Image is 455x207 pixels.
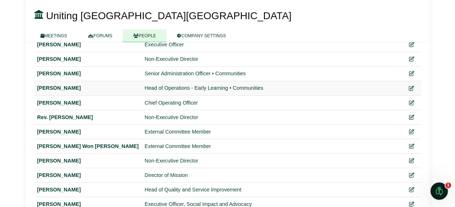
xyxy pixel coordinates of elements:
[405,171,418,179] div: Edit
[430,182,448,200] iframe: Intercom live chat
[37,41,139,49] div: [PERSON_NAME]
[145,55,400,63] div: Non-Executive Director
[37,127,139,136] div: [PERSON_NAME]
[145,98,400,107] div: Chief Operating Officer
[145,156,400,165] div: Non-Executive Director
[405,185,418,194] div: Edit
[145,113,400,121] div: Non-Executive Director
[77,30,123,42] a: FORUMS
[145,41,400,49] div: Executive Officer
[37,69,139,78] div: [PERSON_NAME]
[405,113,418,121] div: Edit
[145,127,400,136] div: External Committee Member
[405,156,418,165] div: Edit
[405,84,418,92] div: Edit
[37,156,139,165] div: [PERSON_NAME]
[30,30,78,42] a: MEETINGS
[37,84,139,92] div: [PERSON_NAME]
[37,142,139,150] div: [PERSON_NAME] Won [PERSON_NAME]
[46,10,291,22] span: Uniting [GEOGRAPHIC_DATA][GEOGRAPHIC_DATA]
[123,30,167,42] a: PEOPLE
[405,98,418,107] div: Edit
[405,127,418,136] div: Edit
[405,55,418,63] div: Edit
[145,69,400,78] div: Senior Administration Officer • Communities
[167,30,236,42] a: COMPANY SETTINGS
[405,69,418,78] div: Edit
[37,113,139,121] div: Rev. [PERSON_NAME]
[145,185,400,194] div: Head of Quality and Service Improvement
[445,182,451,188] span: 1
[405,41,418,49] div: Edit
[145,142,400,150] div: External Committee Member
[37,98,139,107] div: [PERSON_NAME]
[145,171,400,179] div: Director of Mission
[37,171,139,179] div: [PERSON_NAME]
[145,84,400,92] div: Head of Operations - Early Learning • Communities
[37,55,139,63] div: [PERSON_NAME]
[37,185,139,194] div: [PERSON_NAME]
[405,142,418,150] div: Edit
